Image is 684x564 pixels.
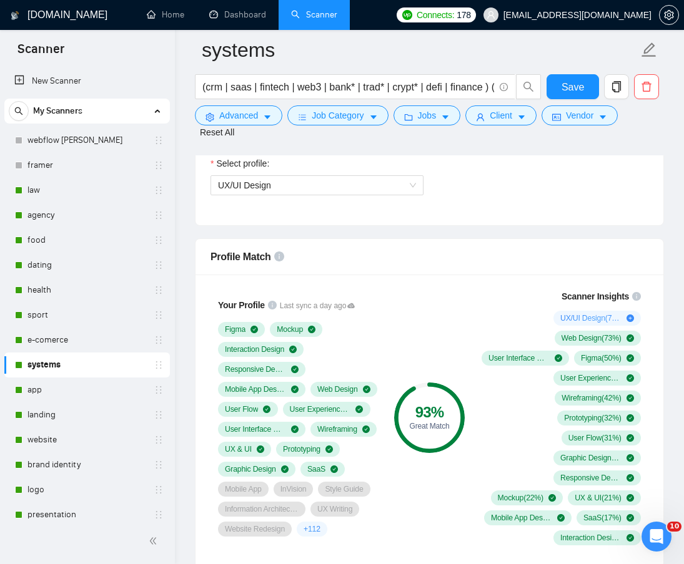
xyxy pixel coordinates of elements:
span: UX/UI Design [218,180,271,190]
span: check-circle [627,514,634,522]
span: SaaS ( 17 %) [583,513,622,523]
span: UX/UI Design ( 72 %) [560,313,622,323]
button: delete [634,74,659,99]
button: userClientcaret-down [465,105,537,125]
span: check-circle [263,406,270,413]
span: InVision [280,484,307,494]
a: website [27,427,146,452]
span: check-circle [627,454,634,462]
span: User Experience Design [290,404,351,414]
div: 93 % [394,405,465,420]
span: info-circle [500,83,508,91]
span: check-circle [627,354,634,362]
span: Client [490,109,512,122]
span: Scanner [7,40,74,66]
span: caret-down [263,112,272,122]
span: Mobile App Design ( 20 %) [491,513,552,523]
span: User Flow ( 31 %) [568,433,622,443]
span: setting [660,10,678,20]
span: check-circle [555,354,562,362]
span: check-circle [362,425,370,433]
span: Figma ( 50 %) [581,353,622,363]
a: framer [27,153,146,178]
span: Responsive Design [225,364,286,374]
button: copy [604,74,629,99]
button: search [9,101,29,121]
span: setting [206,112,214,122]
span: UX & UI [225,444,252,454]
span: Mockup [277,324,303,334]
a: health [27,278,146,303]
input: Search Freelance Jobs... [202,79,494,95]
a: New Scanner [14,69,160,94]
span: holder [154,510,164,520]
span: holder [154,485,164,495]
span: Prototyping ( 32 %) [564,413,621,423]
span: check-circle [627,374,634,382]
span: holder [154,460,164,470]
span: edit [641,42,657,58]
a: food [27,228,146,253]
span: check-circle [291,366,299,373]
span: Connects: [417,8,454,22]
span: holder [154,160,164,170]
span: Prototyping [283,444,320,454]
span: holder [154,210,164,220]
span: check-circle [250,326,258,333]
span: bars [298,112,307,122]
div: Great Match [394,422,465,430]
span: Style Guide [325,484,363,494]
a: presentation [27,502,146,527]
button: barsJob Categorycaret-down [287,105,388,125]
span: holder [154,285,164,295]
span: My Scanners [33,99,82,124]
span: Mobile App [225,484,262,494]
a: agency [27,203,146,228]
span: search [517,81,540,92]
span: Graphic Design ( 27 %) [560,453,622,463]
span: Web Design [317,384,358,394]
span: User Flow [225,404,258,414]
span: check-circle [308,326,315,333]
a: Reset All [200,125,234,139]
span: Jobs [418,109,437,122]
span: check-circle [627,334,634,342]
span: Figma [225,324,245,334]
a: brand identity [27,452,146,477]
span: check-circle [330,465,338,473]
span: holder [154,260,164,270]
span: check-circle [557,514,565,522]
span: caret-down [598,112,607,122]
a: dating [27,253,146,278]
span: check-circle [627,414,634,422]
span: user [487,11,495,19]
span: Interaction Design [225,344,284,354]
span: 178 [457,8,470,22]
span: UX Writing [317,504,352,514]
span: Last sync a day ago [280,300,355,312]
span: double-left [149,535,161,547]
span: 10 [667,522,682,532]
a: landing [27,402,146,427]
span: User Interface Design [225,424,286,434]
span: Wireframing [317,424,357,434]
a: searchScanner [291,9,337,20]
span: check-circle [289,346,297,353]
span: info-circle [274,251,284,261]
span: User Experience Design ( 43 %) [560,373,622,383]
span: + 112 [304,524,320,534]
a: sport [27,303,146,328]
a: webflow [PERSON_NAME] [27,128,146,153]
span: SaaS [307,464,325,474]
span: check-circle [627,494,634,502]
input: Scanner name... [202,34,638,66]
span: holder [154,235,164,245]
span: holder [154,135,164,145]
span: Website Redesign [225,524,285,534]
a: systems [27,352,146,377]
iframe: Intercom live chat [642,522,672,552]
span: check-circle [627,394,634,402]
button: idcardVendorcaret-down [542,105,618,125]
span: idcard [552,112,561,122]
a: logo [27,477,146,502]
